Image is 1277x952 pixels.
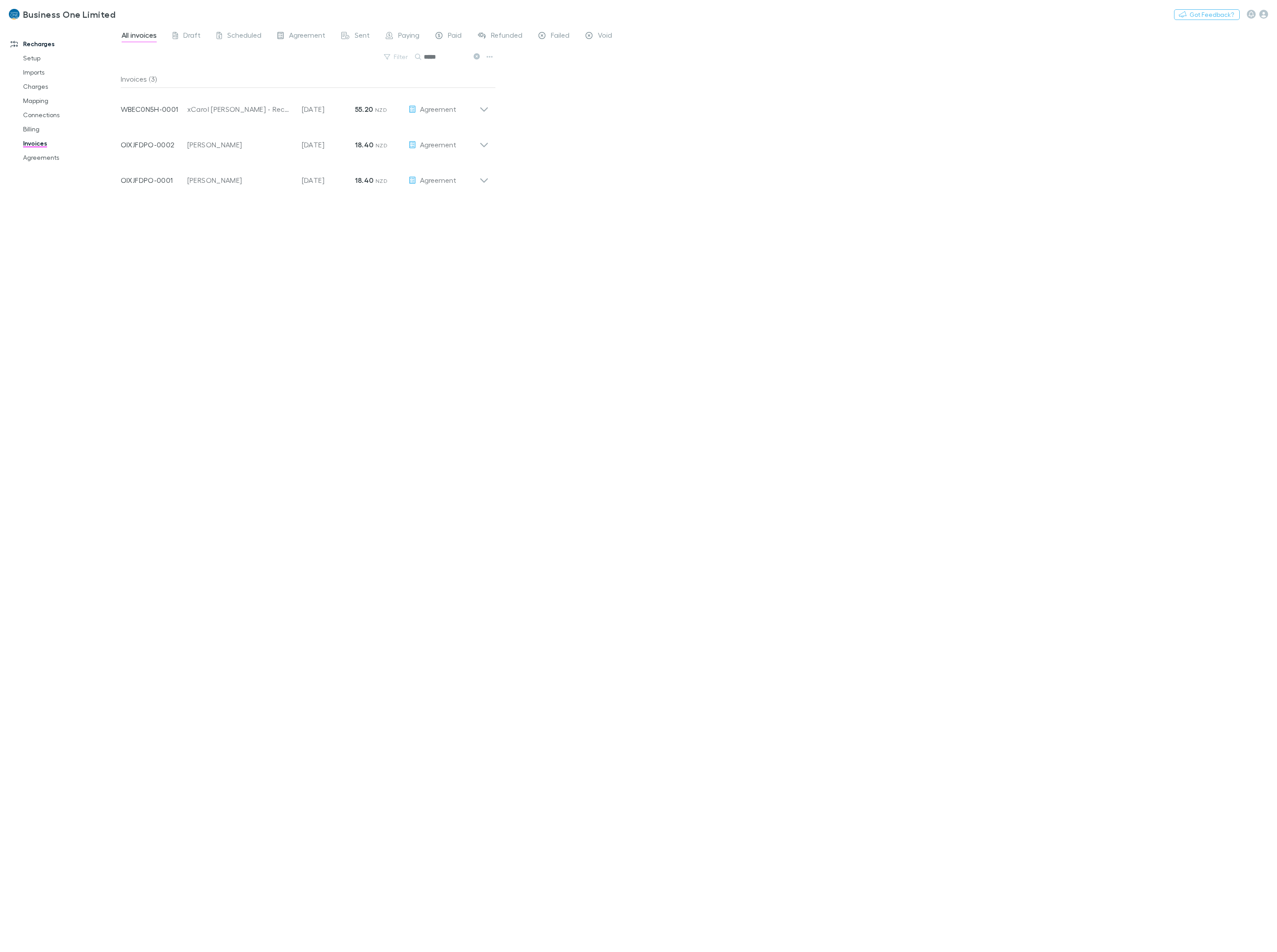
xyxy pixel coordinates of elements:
p: WBEC0N5H-0001 [121,104,187,115]
a: Imports [14,65,129,79]
p: [DATE] [302,175,355,186]
span: Draft [183,31,201,42]
span: Failed [551,31,569,42]
span: Agreement [420,140,456,149]
span: Void [598,31,612,42]
div: [PERSON_NAME] [187,175,293,186]
img: Business One Limited's Logo [9,9,20,20]
span: Sent [355,31,370,42]
button: Got Feedback? [1174,9,1240,20]
span: NZD [376,142,387,149]
p: [DATE] [302,139,355,150]
a: Invoices [14,136,129,150]
div: WBEC0N5H-0001xCarol [PERSON_NAME] - Rechargly[DATE]55.20 NZDAgreement [114,88,496,123]
a: Business One Limited [4,4,121,25]
span: Paying [398,31,419,42]
strong: 55.20 [355,105,373,114]
a: Billing [14,122,129,136]
div: OIXJFDPO-0001[PERSON_NAME][DATE]18.40 NZDAgreement [114,159,496,194]
a: Mapping [14,94,129,108]
span: Refunded [491,31,522,42]
strong: 18.40 [355,176,374,185]
span: Scheduled [227,31,261,42]
div: OIXJFDPO-0002[PERSON_NAME][DATE]18.40 NZDAgreement [114,123,496,159]
iframe: Intercom live chat [1247,922,1268,943]
a: Agreements [14,150,129,165]
p: OIXJFDPO-0001 [121,175,187,186]
a: Charges [14,79,129,94]
div: [PERSON_NAME] [187,139,293,150]
span: All invoices [122,31,157,42]
strong: 18.40 [355,140,374,149]
a: Setup [14,51,129,65]
a: Recharges [2,37,129,51]
p: OIXJFDPO-0002 [121,139,187,150]
h3: Business One Limited [23,9,115,20]
div: xCarol [PERSON_NAME] - Rechargly [187,104,293,115]
a: Connections [14,108,129,122]
span: Agreement [420,105,456,113]
span: NZD [375,107,387,113]
span: Paid [448,31,462,42]
p: [DATE] [302,104,355,115]
span: Agreement [289,31,325,42]
button: Filter [380,51,413,62]
span: NZD [376,178,387,184]
span: Agreement [420,176,456,184]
